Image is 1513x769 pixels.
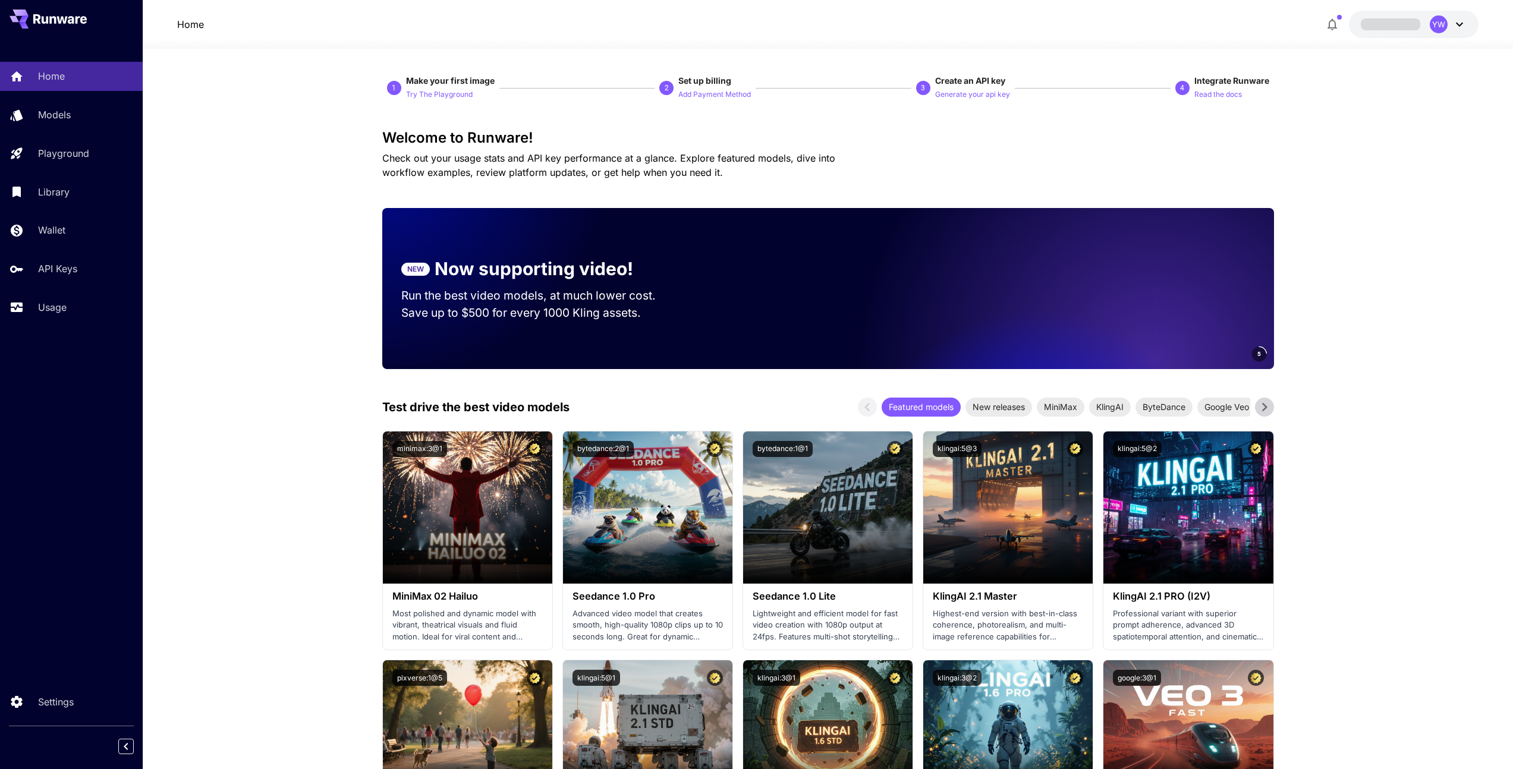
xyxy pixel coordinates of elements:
[965,401,1032,413] span: New releases
[882,398,961,417] div: Featured models
[882,401,961,413] span: Featured models
[1037,401,1084,413] span: MiniMax
[1089,401,1131,413] span: KlingAI
[1135,401,1193,413] span: ByteDance
[38,300,67,314] p: Usage
[1248,670,1264,686] button: Certified Model – Vetted for best performance and includes a commercial license.
[1113,670,1161,686] button: google:3@1
[753,608,903,643] p: Lightweight and efficient model for fast video creation with 1080p output at 24fps. Features mult...
[406,89,473,100] p: Try The Playground
[1113,591,1263,602] h3: KlingAI 2.1 PRO (I2V)
[435,256,633,282] p: Now supporting video!
[1194,87,1242,101] button: Read the docs
[1113,608,1263,643] p: Professional variant with superior prompt adherence, advanced 3D spatiotemporal attention, and ci...
[392,591,543,602] h3: MiniMax 02 Hailuo
[1248,441,1264,457] button: Certified Model – Vetted for best performance and includes a commercial license.
[38,69,65,83] p: Home
[401,287,678,304] p: Run the best video models, at much lower cost.
[38,108,71,122] p: Models
[392,441,447,457] button: minimax:3@1
[1089,398,1131,417] div: KlingAI
[933,591,1083,602] h3: KlingAI 2.1 Master
[923,431,1093,584] img: alt
[1194,89,1242,100] p: Read the docs
[383,431,552,584] img: alt
[965,398,1032,417] div: New releases
[933,670,982,686] button: klingai:3@2
[177,17,204,31] a: Home
[1037,398,1084,417] div: MiniMax
[935,89,1010,100] p: Generate your api key
[1349,11,1479,38] button: YW
[407,264,424,275] p: NEW
[392,83,396,93] p: 1
[753,441,813,457] button: bytedance:1@1
[1113,441,1162,457] button: klingai:5@2
[707,441,723,457] button: Certified Model – Vetted for best performance and includes a commercial license.
[573,608,723,643] p: Advanced video model that creates smooth, high-quality 1080p clips up to 10 seconds long. Great f...
[1067,441,1083,457] button: Certified Model – Vetted for best performance and includes a commercial license.
[678,89,751,100] p: Add Payment Method
[401,304,678,322] p: Save up to $500 for every 1000 Kling assets.
[753,591,903,602] h3: Seedance 1.0 Lite
[935,75,1005,86] span: Create an API key
[563,431,732,584] img: alt
[38,695,74,709] p: Settings
[935,87,1010,101] button: Generate your api key
[1135,398,1193,417] div: ByteDance
[573,670,620,686] button: klingai:5@1
[118,739,134,754] button: Collapse sidebar
[573,441,634,457] button: bytedance:2@1
[382,130,1274,146] h3: Welcome to Runware!
[38,261,77,276] p: API Keys
[527,670,543,686] button: Certified Model – Vetted for best performance and includes a commercial license.
[933,441,982,457] button: klingai:5@3
[1180,83,1184,93] p: 4
[382,398,570,416] p: Test drive the best video models
[678,75,731,86] span: Set up billing
[743,431,913,584] img: alt
[573,591,723,602] h3: Seedance 1.0 Pro
[1197,398,1256,417] div: Google Veo
[665,83,669,93] p: 2
[1257,349,1261,358] span: 5
[1067,670,1083,686] button: Certified Model – Vetted for best performance and includes a commercial license.
[921,83,925,93] p: 3
[887,441,903,457] button: Certified Model – Vetted for best performance and includes a commercial license.
[887,670,903,686] button: Certified Model – Vetted for best performance and includes a commercial license.
[707,670,723,686] button: Certified Model – Vetted for best performance and includes a commercial license.
[406,75,495,86] span: Make your first image
[933,608,1083,643] p: Highest-end version with best-in-class coherence, photorealism, and multi-image reference capabil...
[1103,431,1273,584] img: alt
[38,185,70,199] p: Library
[177,17,204,31] nav: breadcrumb
[127,736,143,757] div: Collapse sidebar
[392,670,447,686] button: pixverse:1@5
[38,146,89,160] p: Playground
[1430,15,1448,33] div: YW
[392,608,543,643] p: Most polished and dynamic model with vibrant, theatrical visuals and fluid motion. Ideal for vira...
[406,87,473,101] button: Try The Playground
[38,223,65,237] p: Wallet
[678,87,751,101] button: Add Payment Method
[382,152,835,178] span: Check out your usage stats and API key performance at a glance. Explore featured models, dive int...
[753,670,800,686] button: klingai:3@1
[1197,401,1256,413] span: Google Veo
[527,441,543,457] button: Certified Model – Vetted for best performance and includes a commercial license.
[1194,75,1269,86] span: Integrate Runware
